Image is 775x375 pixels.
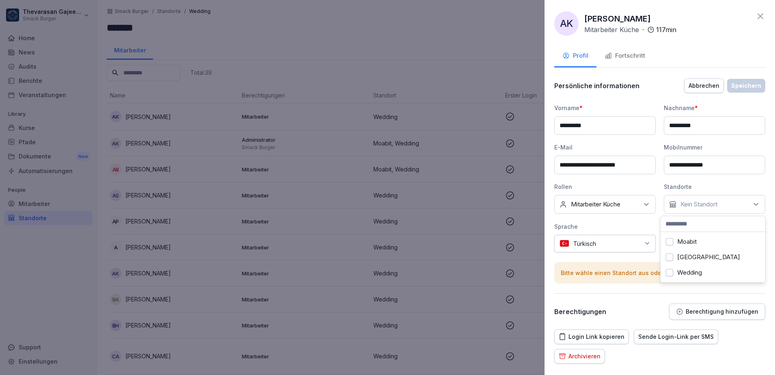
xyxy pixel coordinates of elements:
[554,11,579,36] div: ak
[554,308,606,316] p: Berechtigungen
[562,51,588,61] div: Profil
[554,182,656,191] div: Rollen
[554,235,656,252] div: Türkisch
[677,238,697,245] label: Moabit
[656,25,676,35] p: 117 min
[571,200,620,208] p: Mitarbeiter Küche
[664,182,765,191] div: Standorte
[584,13,651,25] p: [PERSON_NAME]
[686,308,758,315] p: Berechtigung hinzufügen
[559,352,601,361] div: Archivieren
[689,81,719,90] div: Abbrechen
[560,240,569,247] img: tr.svg
[554,349,605,364] button: Archivieren
[554,104,656,112] div: Vorname
[554,222,656,231] div: Sprache
[554,46,596,67] button: Profil
[554,329,629,344] button: Login Link kopieren
[584,25,639,35] p: Mitarbeiter Küche
[605,51,645,61] div: Fortschritt
[596,46,653,67] button: Fortschritt
[554,82,639,90] p: Persönliche informationen
[680,200,717,208] p: Kein Standort
[677,254,740,261] label: [GEOGRAPHIC_DATA]
[664,143,765,152] div: Mobilnummer
[731,81,761,90] div: Speichern
[554,143,656,152] div: E-Mail
[664,104,765,112] div: Nachname
[677,269,702,276] label: Wedding
[584,25,676,35] div: ·
[638,332,714,341] div: Sende Login-Link per SMS
[561,269,759,277] p: Bitte wähle einen Standort aus oder füge eine Berechtigung hinzu.
[559,332,624,341] div: Login Link kopieren
[669,303,765,320] button: Berechtigung hinzufügen
[634,329,718,344] button: Sende Login-Link per SMS
[727,79,765,93] button: Speichern
[684,78,724,93] button: Abbrechen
